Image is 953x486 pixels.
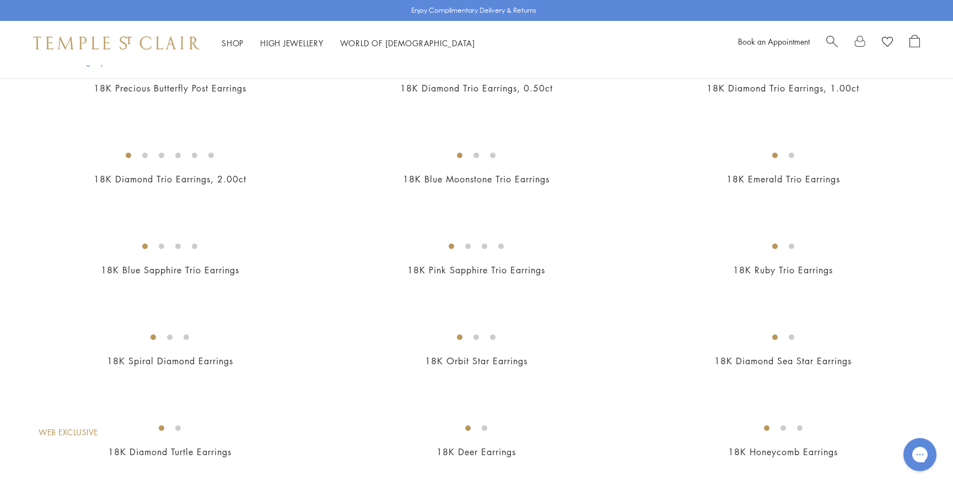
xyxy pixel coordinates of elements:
a: 18K Blue Sapphire Trio Earrings [101,264,239,276]
a: Open Shopping Bag [909,35,920,51]
a: Book an Appointment [738,36,810,47]
a: 18K Diamond Trio Earrings, 2.00ct [94,173,246,185]
a: 18K Ruby Trio Earrings [733,264,833,276]
a: 18K Orbit Star Earrings [425,355,527,367]
div: Web Exclusive [39,426,98,439]
a: 18K Emerald Trio Earrings [726,173,840,185]
a: 18K Pink Sapphire Trio Earrings [407,264,545,276]
a: 18K Blue Moonstone Trio Earrings [403,173,550,185]
iframe: Gorgias live chat messenger [898,434,942,475]
a: 18K Diamond Trio Earrings, 1.00ct [707,82,859,94]
a: 18K Diamond Sea Star Earrings [714,355,852,367]
a: 18K Deer Earrings [437,446,516,458]
a: 18K Diamond Trio Earrings, 0.50ct [400,82,553,94]
img: Temple St. Clair [33,36,200,50]
a: High JewelleryHigh Jewellery [260,37,324,48]
a: Search [826,35,838,51]
nav: Main navigation [222,36,475,50]
a: World of [DEMOGRAPHIC_DATA]World of [DEMOGRAPHIC_DATA] [340,37,475,48]
p: Enjoy Complimentary Delivery & Returns [411,5,536,16]
a: View Wishlist [882,35,893,51]
a: 18K Diamond Turtle Earrings [108,446,231,458]
a: 18K Honeycomb Earrings [728,446,838,458]
a: ShopShop [222,37,244,48]
a: 18K Spiral Diamond Earrings [107,355,233,367]
a: 18K Precious Butterfly Post Earrings [94,82,246,94]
